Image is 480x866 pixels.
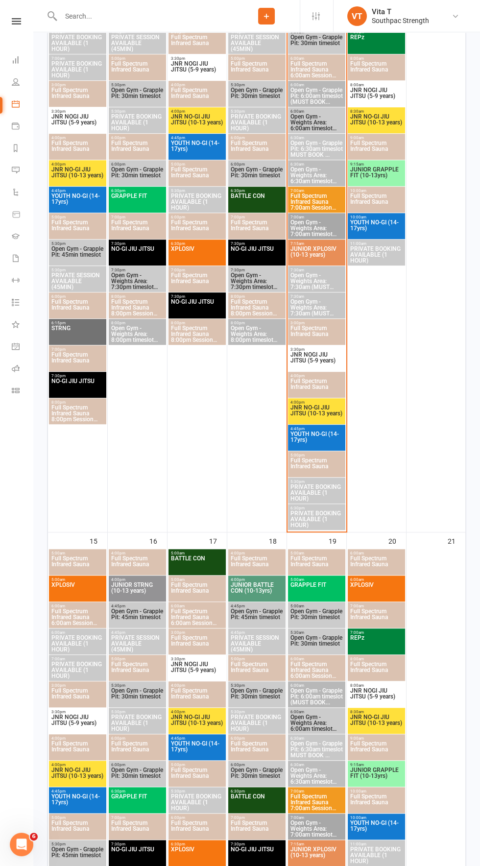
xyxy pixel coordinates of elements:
span: Open Gym - Grapple Pit: 45min timeslot [230,608,284,626]
input: Search... [58,9,233,23]
span: NO-GI JIU JITSU [230,246,284,264]
span: JUNIOR GRAPPLE FIT (10-13yrs) [350,767,403,785]
span: 8:30am [350,109,403,114]
span: 4:00pm [290,374,343,378]
span: Full Spectrum Infrared Sauna [170,582,224,600]
div: VT [347,6,367,26]
span: Full Spectrum Infrared Sauna 6:00am Session (MUST ... [51,608,104,626]
span: 5:30pm [170,789,224,794]
span: Full Spectrum Infrared Sauna [51,87,104,105]
span: Full Spectrum Infrared Sauna 8:00pm Session (MUST ... [111,299,164,316]
div: 21 [448,532,465,549]
span: Full Spectrum Infrared Sauna [170,767,224,785]
span: Open Gym - Grapple Pit: 45min timeslot [111,608,164,626]
span: 3:30pm [170,657,224,661]
a: Roll call kiosk mode [12,359,34,381]
span: Full Spectrum Infrared Sauna [51,555,104,573]
span: 10:00am [350,215,403,219]
span: NO-GI JIU JITSU [170,299,224,316]
span: REPz [350,34,403,52]
span: PRIVATE BOOKING AVAILABLE (1 HOUR) [51,661,104,679]
span: Open Gym - Grapple Pit: 30min timeslot [111,87,164,105]
span: JNR NO-GI JIU JITSU (10-13 years) [170,114,224,131]
span: JNR NO-GI JIU JITSU (10-13 years) [170,714,224,732]
span: 4:45pm [111,604,164,608]
span: 4:00pm [51,136,104,140]
span: Full Spectrum Infrared Sauna [290,555,343,573]
span: Full Spectrum Infrared Sauna [170,635,224,652]
span: 4:00pm [51,763,104,767]
span: 6 [30,833,38,841]
span: 7:00am [290,189,343,193]
span: Open Gym - Weights Area: 7:00am timeslot (MUST BOO... [290,219,343,237]
span: Open Gym - Grapple Pit: 6:00am timeslot (MUST BOOK... [290,87,343,105]
span: 5:30pm [290,480,343,484]
span: 4:00pm [111,551,164,555]
span: 6:00pm [111,162,164,167]
span: 6:00am [290,109,343,114]
span: Full Spectrum Infrared Sauna [350,741,403,758]
span: Open Gym - Grapple Pit: 6:00am timeslot (MUST BOOK... [290,688,343,705]
span: Open Gym - Weights Area: 7:30pm timeslot (MUST BOO... [111,272,164,290]
span: JNR NOGI JIU JITSU (5-9 years) [170,61,224,78]
span: 8:00am [350,657,403,661]
span: 5:00pm [230,657,284,661]
span: Open Gym - Grapple Pit: 45min timeslot [51,246,104,264]
span: Full Spectrum Infrared Sauna [350,555,403,573]
span: 4:00pm [170,683,224,688]
span: 5:00am [170,551,224,555]
span: 3:00pm [51,83,104,87]
span: JNR NO-GI JIU JITSU (10-13 years) [350,714,403,732]
span: Open Gym - Grapple Pit: 30min timeslot [230,167,284,184]
span: 5:00pm [51,215,104,219]
span: 5:30pm [51,268,104,272]
span: 3:30pm [51,710,104,714]
span: 6:00pm [230,763,284,767]
a: Reports [12,138,34,160]
span: Open Gym - Weights Area: 6:30am timeslot (MUST BOO... [290,167,343,184]
span: Full Spectrum Infrared Sauna [350,608,403,626]
span: 6:00pm [170,816,224,820]
span: 7:00am [350,630,403,635]
span: NO-GI JIU JITSU [111,246,164,264]
span: 6:00am [290,83,343,87]
span: 6:00pm [111,736,164,741]
span: PRIVATE BOOKING AVAILABLE (1 HOUR) [230,114,284,131]
span: PRIVATE BOOKING AVAILABLE (1 HOUR) [111,114,164,131]
span: 6:00am [350,551,403,555]
span: 5:30am [290,630,343,635]
span: 7:30pm [230,268,284,272]
span: 8:00am [350,683,403,688]
span: 6:30am [290,763,343,767]
span: 6:00pm [230,162,284,167]
div: 20 [388,532,406,549]
span: 5:00am [290,577,343,582]
span: 7:00pm [230,215,284,219]
span: 5:30pm [230,109,284,114]
span: 4:45pm [230,630,284,635]
span: 3:00pm [51,683,104,688]
span: 6:00pm [230,136,284,140]
span: 8:30am [350,710,403,714]
div: 15 [90,532,107,549]
span: 3:00pm [290,321,343,325]
span: 5:30pm [230,710,284,714]
span: Full Spectrum Infrared Sauna [51,741,104,758]
span: Open Gym - Grapple Pit: 6:30am timeslot MUST BOOK ... [290,140,343,158]
span: 5:00pm [170,763,224,767]
span: 7:00pm [111,816,164,820]
span: 7:00am [290,816,343,820]
span: PRIVATE BOOKING AVAILABLE (1 HOUR) [350,246,403,264]
span: Open Gym - Grapple Pit: 30min timeslot [111,767,164,785]
span: YOUTH NO-GI (14-17yrs) [51,794,104,811]
span: Open Gym - Grapple Pit: 30min timeslot [290,608,343,626]
span: 6:15pm [51,321,104,325]
span: JUNIOR GRAPPLE FIT (10-13yrs) [350,167,403,184]
span: 6:30pm [290,506,343,510]
span: 9:00am [350,736,403,741]
span: Full Spectrum Infrared Sauna 8:00pm Session (MUST ... [230,299,284,316]
span: 8:00pm [111,321,164,325]
span: 4:00pm [51,162,104,167]
span: PRIVATE BOOKING AVAILABLE (1 HOUR) [290,510,343,528]
span: JNR NOGI JIU JITSU (5-9 years) [170,661,224,679]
